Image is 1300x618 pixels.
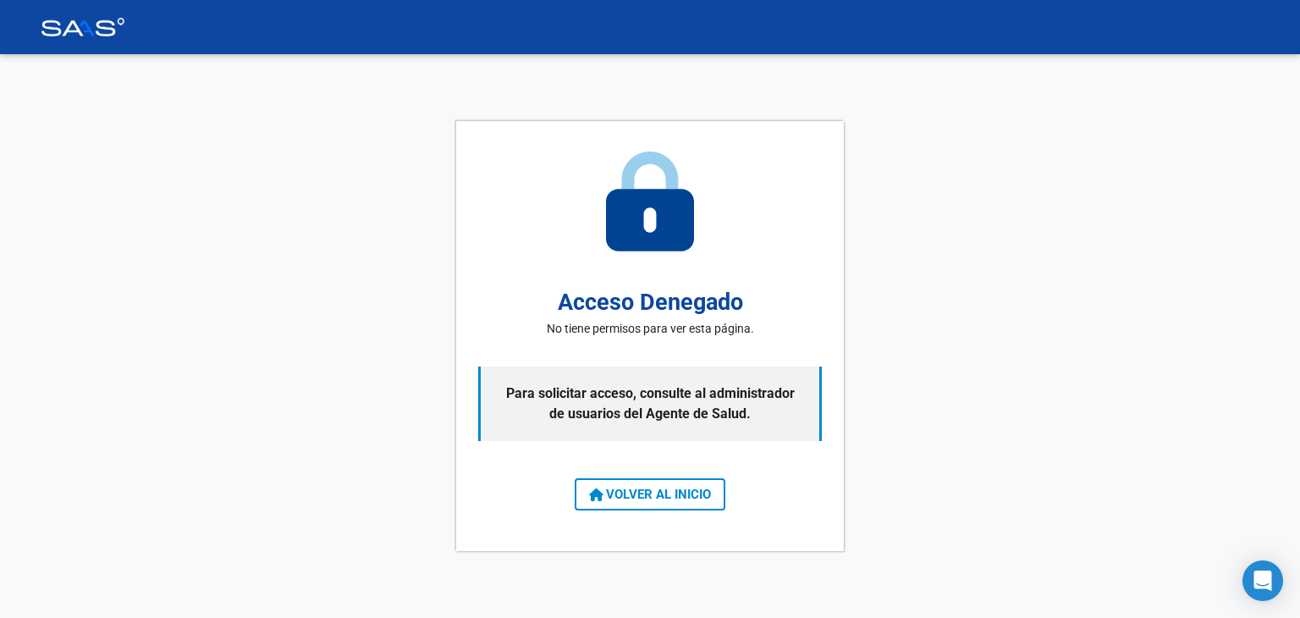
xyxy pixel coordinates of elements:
[478,367,822,441] p: Para solicitar acceso, consulte al administrador de usuarios del Agente de Salud.
[547,320,754,338] p: No tiene permisos para ver esta página.
[558,285,743,320] h2: Acceso Denegado
[1242,560,1283,601] div: Open Intercom Messenger
[589,487,711,502] span: VOLVER AL INICIO
[606,152,694,251] img: access-denied
[575,478,725,510] button: VOLVER AL INICIO
[41,18,125,36] img: Logo SAAS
